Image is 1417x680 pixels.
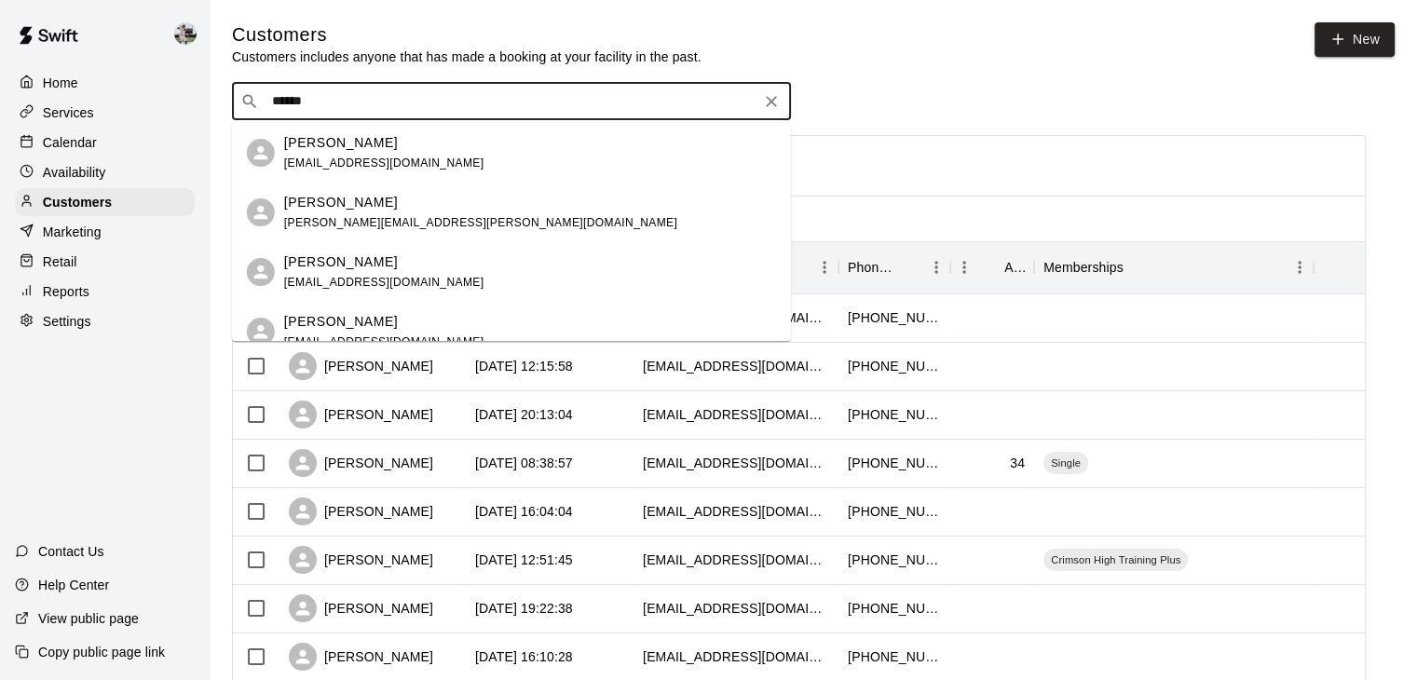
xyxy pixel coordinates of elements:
div: Age [950,241,1034,293]
div: Age [1004,241,1025,293]
div: Matt Hill [170,15,210,52]
div: Memberships [1034,241,1314,293]
div: marchantneal@gmail.com [643,551,829,569]
span: Single [1043,456,1088,470]
span: Crimson High Training Plus [1043,552,1188,567]
div: +18015584894 [848,502,941,521]
div: tyreethurgood@gmail.com [643,405,829,424]
span: [EMAIL_ADDRESS][DOMAIN_NAME] [284,156,484,170]
p: Retail [43,252,77,271]
div: [PERSON_NAME] [289,643,433,671]
div: 2025-09-07 12:51:45 [475,551,573,569]
div: [PERSON_NAME] [289,449,433,477]
div: 2025-09-10 20:13:04 [475,405,573,424]
div: Jack Haslem [247,258,275,286]
button: Menu [950,253,978,281]
p: View public page [38,609,139,628]
a: Home [15,69,195,97]
img: Matt Hill [174,22,197,45]
a: Settings [15,307,195,335]
p: Services [43,103,94,122]
a: Services [15,99,195,127]
div: Jack Haslem [247,139,275,167]
div: [PERSON_NAME] [289,594,433,622]
button: Clear [758,88,784,115]
div: +14356695870 [848,308,941,327]
p: Help Center [38,576,109,594]
div: +14355597287 [848,647,941,666]
div: Single [1043,452,1088,474]
div: [PERSON_NAME] [289,401,433,428]
div: Derrick Haslem [247,198,275,226]
button: Menu [922,253,950,281]
div: +18012440029 [848,454,941,472]
div: [PERSON_NAME] [289,352,433,380]
a: Marketing [15,218,195,246]
div: Crimson High Training Plus [1043,549,1188,571]
div: dawoods81@hotmail.com [643,502,829,521]
div: 2025-09-04 19:22:38 [475,599,573,618]
p: Availability [43,163,106,182]
h5: Customers [232,22,702,48]
p: [PERSON_NAME] [284,193,398,212]
button: Sort [1124,254,1150,280]
div: Search customers by name or email [232,83,791,120]
button: Sort [978,254,1004,280]
div: +14353138624 [848,405,941,424]
div: 2025-09-08 16:04:04 [475,502,573,521]
a: Calendar [15,129,195,156]
div: 2025-09-12 12:15:58 [475,357,573,375]
p: Home [43,74,78,92]
a: Customers [15,188,195,216]
p: Customers includes anyone that has made a booking at your facility in the past. [232,48,702,66]
p: [PERSON_NAME] [284,133,398,153]
div: 2025-09-10 08:38:57 [475,454,573,472]
div: +14356320987 [848,599,941,618]
div: Phone Number [838,241,950,293]
div: [PERSON_NAME] [289,546,433,574]
a: Availability [15,158,195,186]
div: [PERSON_NAME] [289,497,433,525]
div: Email [634,241,838,293]
p: Copy public page link [38,643,165,661]
div: 2025-09-04 16:10:28 [475,647,573,666]
p: Reports [43,282,89,301]
button: Menu [811,253,838,281]
p: Calendar [43,133,97,152]
p: [PERSON_NAME] [284,312,398,332]
p: Customers [43,193,112,211]
div: +14357737171 [848,551,941,569]
button: Sort [896,254,922,280]
div: Memberships [1043,241,1124,293]
button: Menu [1286,253,1314,281]
div: Abe Haslem [247,318,275,346]
div: dixietitans435@gmail.com [643,454,829,472]
span: [EMAIL_ADDRESS][DOMAIN_NAME] [284,276,484,289]
a: Reports [15,278,195,306]
span: [EMAIL_ADDRESS][DOMAIN_NAME] [284,335,484,348]
div: 34 [1010,454,1025,472]
p: Marketing [43,223,102,241]
p: [PERSON_NAME] [284,252,398,272]
p: Contact Us [38,542,104,561]
span: [PERSON_NAME][EMAIL_ADDRESS][PERSON_NAME][DOMAIN_NAME] [284,216,677,229]
div: jpd.silverstone@gmail.com [643,599,829,618]
div: verosroyalcleaning@gmail.com [643,647,829,666]
p: Settings [43,312,91,331]
div: awoodwastlund@gmail.com [643,357,829,375]
a: Retail [15,248,195,276]
div: +14352295169 [848,357,941,375]
div: Phone Number [848,241,896,293]
a: New [1315,22,1395,57]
